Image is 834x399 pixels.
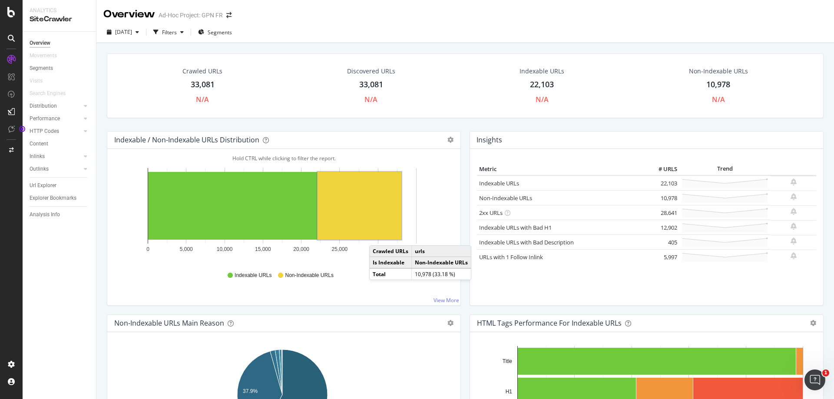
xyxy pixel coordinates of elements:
a: Indexable URLs with Bad H1 [479,224,552,231]
div: bell-plus [791,208,797,215]
div: Non-Indexable URLs [689,67,748,76]
div: Performance [30,114,60,123]
td: Total [370,268,412,280]
div: bell-plus [791,237,797,244]
div: N/A [364,95,377,105]
td: 22,103 [645,175,679,191]
div: Movements [30,51,57,60]
div: bell-plus [791,178,797,185]
th: Metric [477,163,645,176]
a: Outlinks [30,165,81,174]
div: Visits [30,76,43,86]
a: Non-Indexable URLs [479,194,532,202]
a: Indexable URLs [479,179,519,187]
div: gear [810,320,816,326]
a: Inlinks [30,152,81,161]
div: Overview [30,39,50,48]
th: Trend [679,163,771,176]
div: Filters [162,29,177,36]
div: N/A [712,95,725,105]
span: 2025 Sep. 3rd [115,28,132,36]
div: 33,081 [191,79,215,90]
div: Analytics [30,7,89,14]
div: Segments [30,64,53,73]
div: Overview [103,7,155,22]
div: bell-plus [791,252,797,259]
div: Search Engines [30,89,66,98]
a: Distribution [30,102,81,111]
a: Movements [30,51,66,60]
div: bell-plus [791,223,797,230]
text: 15,000 [255,246,271,252]
text: 5,000 [180,246,193,252]
text: H1 [506,389,513,395]
div: Analysis Info [30,210,60,219]
th: # URLS [645,163,679,176]
div: gear [447,320,453,326]
td: Is Indexable [370,257,412,268]
a: Visits [30,76,51,86]
text: 10,000 [217,246,233,252]
a: HTTP Codes [30,127,81,136]
div: gear [447,137,453,143]
div: Content [30,139,48,148]
a: Segments [30,64,90,73]
a: Content [30,139,90,148]
td: Non-Indexable URLs [412,257,471,268]
a: Explorer Bookmarks [30,194,90,203]
div: Inlinks [30,152,45,161]
div: Ad-Hoc Project: GPN FR [159,11,223,20]
a: URLs with 1 Follow Inlink [479,253,543,261]
a: Url Explorer [30,181,90,190]
text: 20,000 [293,246,309,252]
div: Outlinks [30,165,49,174]
h4: Insights [477,134,502,146]
a: Overview [30,39,90,48]
text: 37.9% [243,388,258,394]
div: HTTP Codes [30,127,59,136]
div: Indexable URLs [520,67,564,76]
div: N/A [536,95,549,105]
td: 405 [645,235,679,250]
div: Explorer Bookmarks [30,194,76,203]
div: Non-Indexable URLs Main Reason [114,319,224,327]
td: Crawled URLs [370,246,412,257]
text: Title [503,358,513,364]
svg: A chart. [114,163,450,264]
text: 25,000 [332,246,348,252]
span: Indexable URLs [235,272,271,279]
td: 12,902 [645,220,679,235]
td: 10,978 [645,191,679,205]
div: Indexable / Non-Indexable URLs Distribution [114,135,259,144]
div: 33,081 [359,79,383,90]
td: 10,978 (33.18 %) [412,268,471,280]
div: SiteCrawler [30,14,89,24]
a: 2xx URLs [479,209,503,217]
div: Tooltip anchor [18,125,26,133]
span: Non-Indexable URLs [285,272,333,279]
span: Segments [208,29,232,36]
td: 28,641 [645,205,679,220]
a: View More [434,297,459,304]
a: Analysis Info [30,210,90,219]
button: Filters [150,25,187,39]
div: Url Explorer [30,181,56,190]
div: 10,978 [706,79,730,90]
a: Search Engines [30,89,74,98]
div: arrow-right-arrow-left [226,12,232,18]
div: HTML Tags Performance for Indexable URLs [477,319,622,327]
a: Indexable URLs with Bad Description [479,238,574,246]
a: Performance [30,114,81,123]
div: 22,103 [530,79,554,90]
td: 5,997 [645,250,679,264]
text: 0 [146,246,149,252]
td: urls [412,246,471,257]
div: N/A [196,95,209,105]
div: bell-plus [791,193,797,200]
button: Segments [195,25,235,39]
button: [DATE] [103,25,142,39]
div: Discovered URLs [347,67,395,76]
div: Distribution [30,102,57,111]
iframe: Intercom live chat [804,369,825,390]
